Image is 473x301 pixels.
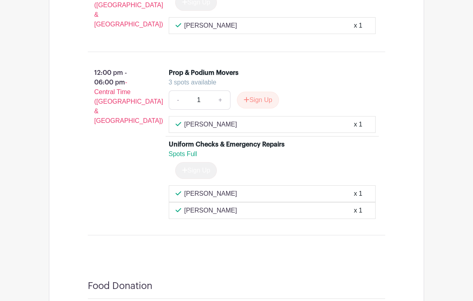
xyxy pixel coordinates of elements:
[354,21,362,30] div: x 1
[184,21,237,30] p: [PERSON_NAME]
[88,280,152,292] h4: Food Donation
[169,150,197,157] span: Spots Full
[169,90,187,110] a: -
[184,189,237,199] p: [PERSON_NAME]
[184,120,237,129] p: [PERSON_NAME]
[75,65,156,129] p: 12:00 pm - 06:00 pm
[169,140,285,149] div: Uniform Checks & Emergency Repairs
[169,68,239,78] div: Prop & Podium Movers
[184,206,237,215] p: [PERSON_NAME]
[169,78,370,87] div: 3 spots available
[354,206,362,215] div: x 1
[94,79,163,124] span: - Central Time ([GEOGRAPHIC_DATA] & [GEOGRAPHIC_DATA])
[210,90,230,110] a: +
[354,189,362,199] div: x 1
[237,92,279,108] button: Sign Up
[354,120,362,129] div: x 1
